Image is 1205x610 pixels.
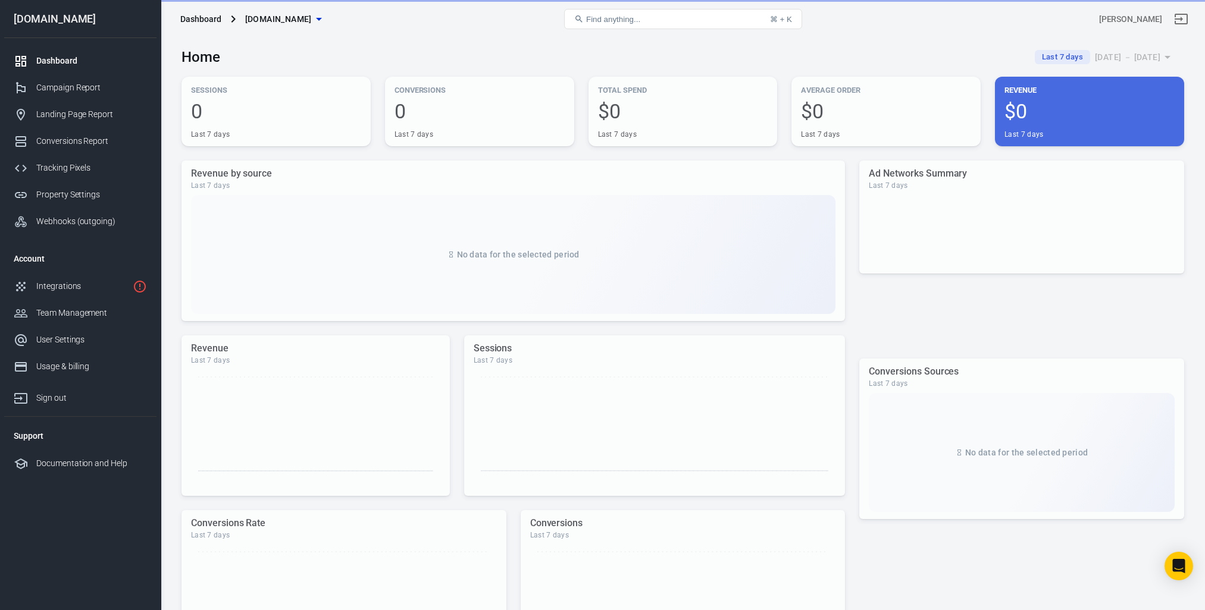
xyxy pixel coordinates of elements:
svg: 1 networks not verified yet [133,279,147,294]
span: Find anything... [586,15,640,24]
a: Dashboard [4,48,157,74]
a: Campaign Report [4,74,157,101]
div: User Settings [36,334,147,346]
div: Account id: XkYO6gt3 [1099,13,1162,26]
div: Webhooks (outgoing) [36,215,147,228]
div: Sign out [36,392,147,404]
li: Support [4,422,157,450]
a: Webhooks (outgoing) [4,208,157,235]
a: Landing Page Report [4,101,157,128]
button: Find anything...⌘ + K [564,9,802,29]
a: Property Settings [4,181,157,208]
div: Dashboard [180,13,221,25]
a: Sign out [4,380,157,411]
div: ⌘ + K [770,15,792,24]
div: Team Management [36,307,147,319]
h3: Home [181,49,220,65]
a: Sign out [1167,5,1195,33]
a: User Settings [4,326,157,353]
div: Property Settings [36,188,147,201]
div: Documentation and Help [36,457,147,470]
a: Team Management [4,300,157,326]
div: Usage & billing [36,360,147,373]
a: Usage & billing [4,353,157,380]
a: Tracking Pixels [4,155,157,181]
button: [DOMAIN_NAME] [240,8,326,30]
div: Integrations [36,280,128,293]
a: Conversions Report [4,128,157,155]
div: [DOMAIN_NAME] [4,14,157,24]
div: Tracking Pixels [36,162,147,174]
div: Open Intercom Messenger [1165,552,1193,580]
div: Dashboard [36,55,147,67]
li: Account [4,244,157,273]
span: thetrustedshopper.com [245,12,312,27]
div: Conversions Report [36,135,147,147]
div: Campaign Report [36,81,147,94]
a: Integrations [4,273,157,300]
div: Landing Page Report [36,108,147,121]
